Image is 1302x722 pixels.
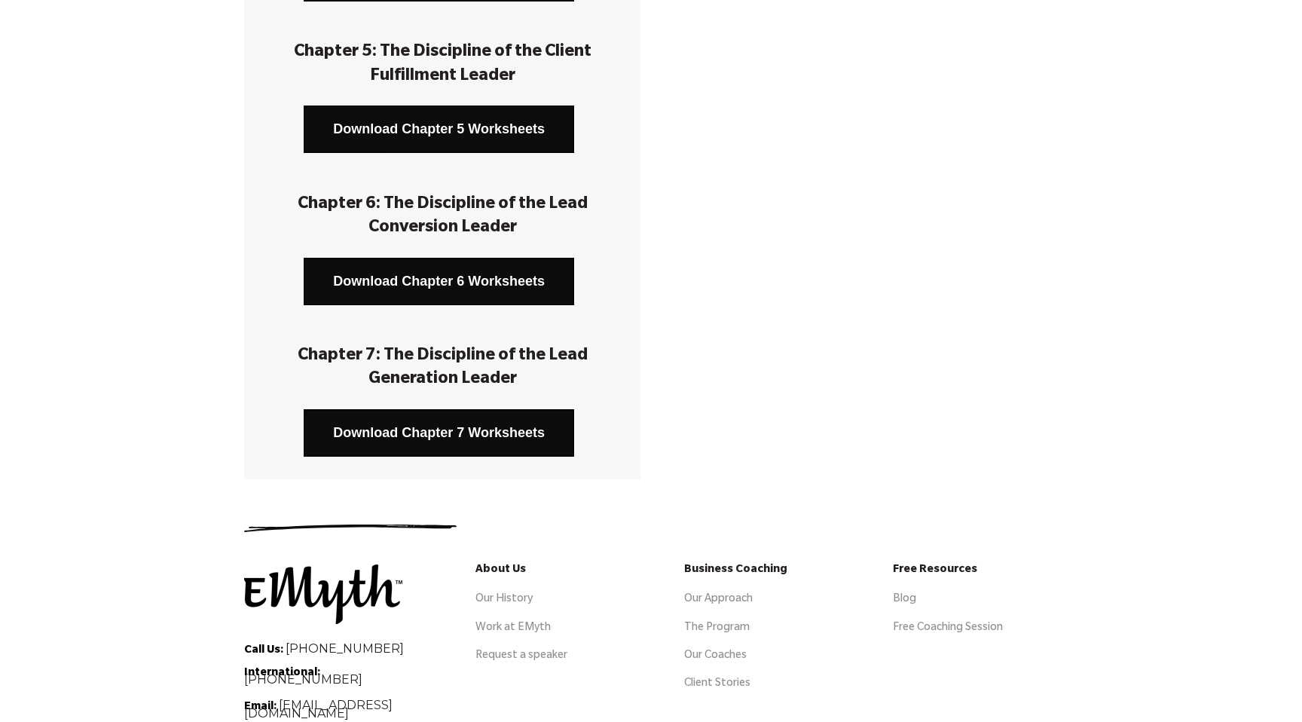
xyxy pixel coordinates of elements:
[304,258,574,305] a: Download Chapter 6 Worksheets
[267,194,618,240] h3: Chapter 6: The Discipline of the Lead Conversion Leader
[267,345,618,392] h3: Chapter 7: The Discipline of the Lead Generation Leader
[267,41,618,88] h3: Chapter 5: The Discipline of the Client Fulfillment Leader
[244,698,393,720] a: [EMAIL_ADDRESS][DOMAIN_NAME]
[684,594,753,606] a: Our Approach
[684,650,747,662] a: Our Coaches
[893,564,1058,578] h5: Free Resources
[304,409,574,457] a: Download Chapter 7 Worksheets
[475,650,567,662] a: Request a speaker
[244,525,457,532] img: underline.svg
[684,678,750,690] a: Client Stories
[244,564,402,624] img: emyth_TM logo_b_digital
[304,106,574,153] a: Download Chapter 5 Worksheets
[684,564,849,578] h5: Business Coaching
[893,623,1003,635] a: Free Coaching Session
[286,641,404,656] a: [PHONE_NUMBER]
[244,672,362,687] a: [PHONE_NUMBER]
[684,623,750,635] a: The Program
[244,702,277,714] strong: Email:
[475,623,551,635] a: Work at EMyth
[1227,650,1302,722] iframe: Chat Widget
[475,594,533,606] a: Our History
[244,668,320,680] strong: International:
[475,564,640,578] h5: About Us
[244,645,283,657] strong: Call Us:
[893,594,916,606] a: Blog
